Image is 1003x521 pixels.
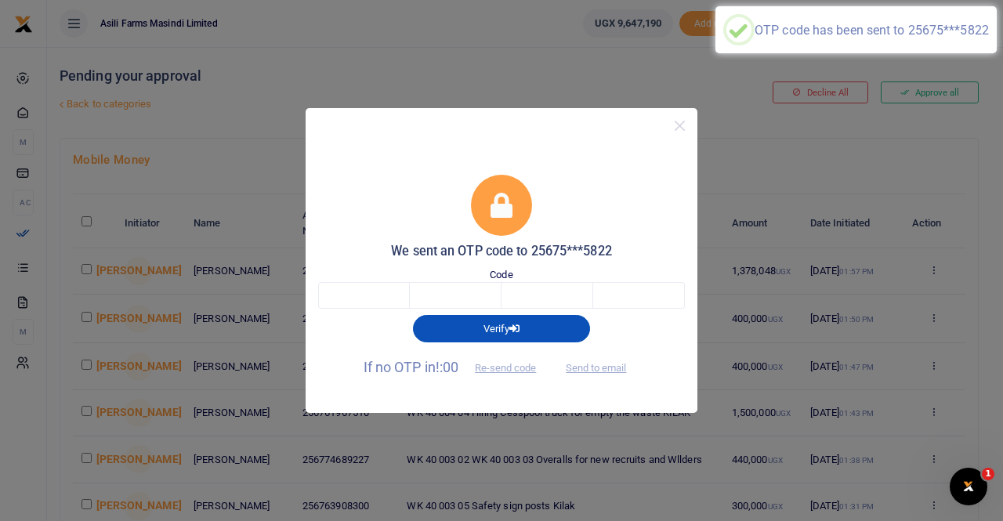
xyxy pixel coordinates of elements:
button: Verify [413,315,590,342]
h5: We sent an OTP code to 25675***5822 [318,244,685,259]
span: 1 [982,468,994,480]
span: !:00 [436,359,458,375]
div: OTP code has been sent to 25675***5822 [755,23,989,38]
iframe: Intercom live chat [950,468,987,505]
button: Close [668,114,691,137]
span: If no OTP in [364,359,550,375]
label: Code [490,267,512,283]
